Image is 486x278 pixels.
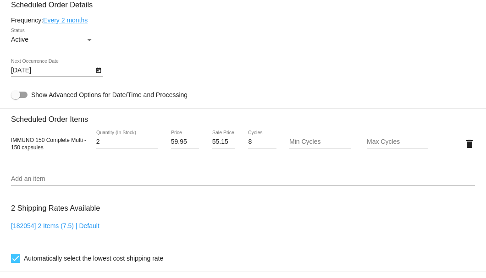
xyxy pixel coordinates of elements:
input: Price [171,138,199,146]
a: [182054] 2 Items (7.5) | Default [11,222,99,229]
span: Show Advanced Options for Date/Time and Processing [31,90,188,99]
input: Next Occurrence Date [11,67,94,74]
input: Min Cycles [289,138,351,146]
span: Automatically select the lowest cost shipping rate [24,253,163,264]
button: Open calendar [94,65,103,75]
input: Max Cycles [367,138,428,146]
mat-icon: delete [464,138,475,149]
h3: Scheduled Order Details [11,0,475,9]
input: Cycles [248,138,276,146]
h3: Scheduled Order Items [11,108,475,124]
input: Quantity (In Stock) [96,138,158,146]
span: IMMUNO 150 Complete Multi - 150 capsules [11,137,86,151]
mat-select: Status [11,36,94,44]
div: Frequency: [11,16,475,24]
a: Every 2 months [43,16,88,24]
h3: 2 Shipping Rates Available [11,198,100,218]
input: Add an item [11,175,475,183]
span: Active [11,36,28,43]
input: Sale Price [212,138,235,146]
